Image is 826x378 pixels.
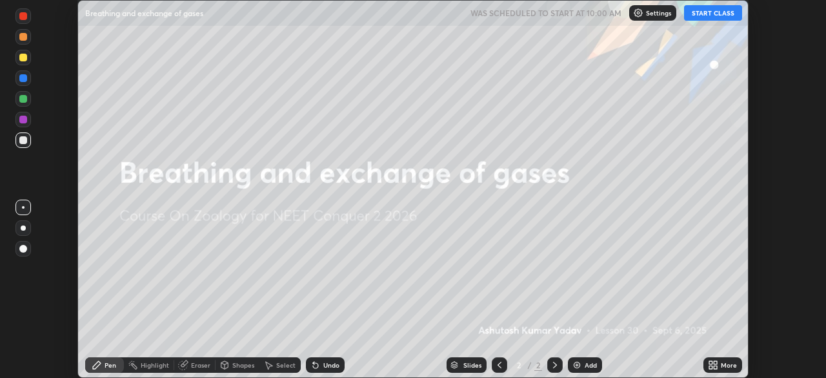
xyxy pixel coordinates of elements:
h5: WAS SCHEDULED TO START AT 10:00 AM [470,7,621,19]
div: / [528,361,532,369]
div: Add [585,362,597,368]
div: Slides [463,362,481,368]
div: More [721,362,737,368]
p: Settings [646,10,671,16]
div: Highlight [141,362,169,368]
div: 2 [512,361,525,369]
img: class-settings-icons [633,8,643,18]
button: START CLASS [684,5,742,21]
div: Select [276,362,296,368]
div: Shapes [232,362,254,368]
div: 2 [534,359,542,371]
img: add-slide-button [572,360,582,370]
div: Undo [323,362,339,368]
div: Pen [105,362,116,368]
p: Breathing and exchange of gases [85,8,203,18]
div: Eraser [191,362,210,368]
